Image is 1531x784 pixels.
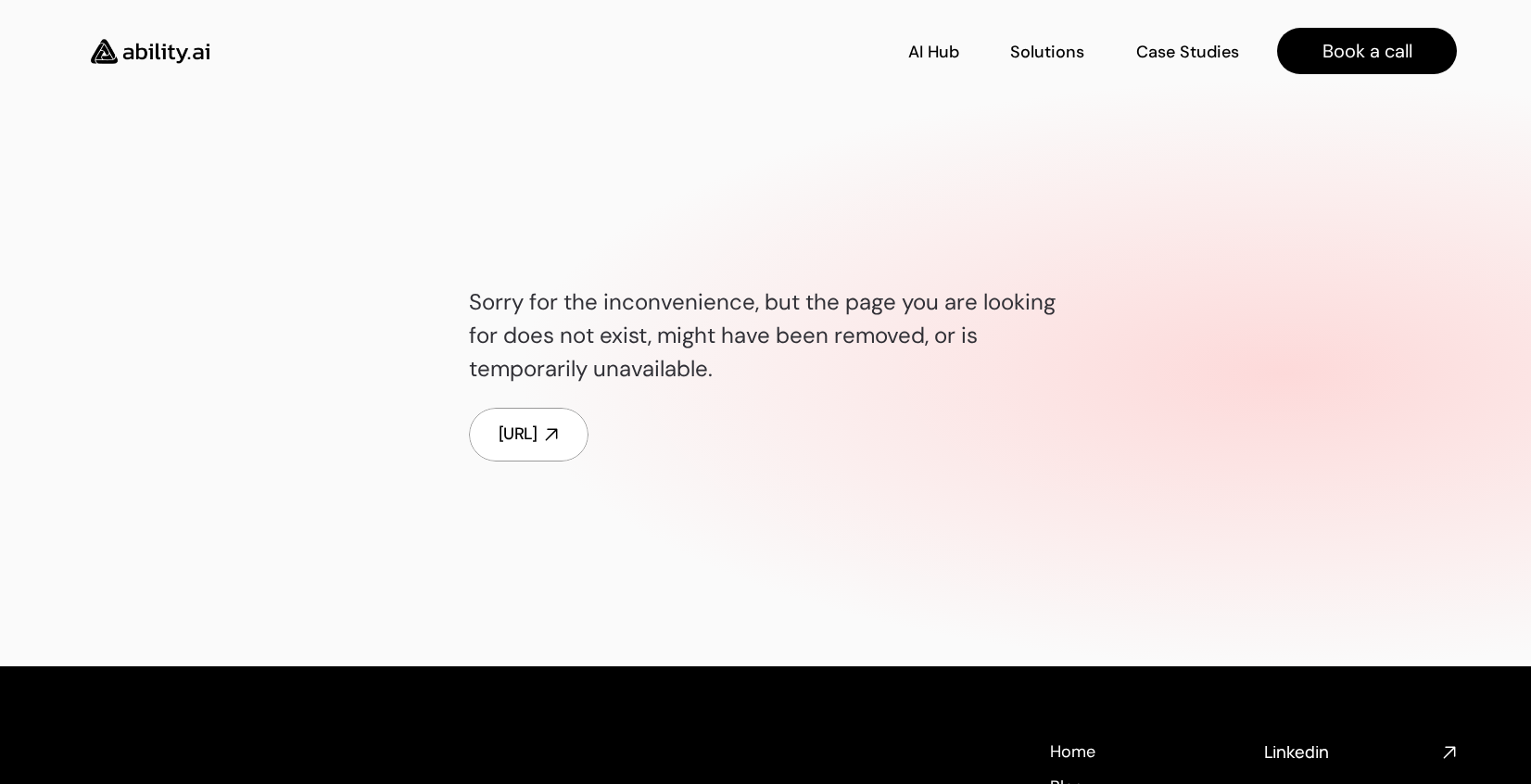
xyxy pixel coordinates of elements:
[235,28,1457,74] nav: Main navigation
[1264,740,1457,764] nav: Social media links
[908,41,959,64] p: AI Hub
[1277,28,1457,74] a: Book a call
[469,408,588,461] a: [URL]
[908,35,959,68] a: AI Hub
[1135,35,1240,68] a: Case Studies
[1322,38,1412,64] p: Book a call
[1010,41,1084,64] p: Solutions
[469,285,1062,386] p: Sorry for the inconvenience, but the page you are looking for does not exist, might have been rem...
[1264,740,1457,764] a: Linkedin
[1049,740,1096,761] a: Home
[1264,740,1435,764] h4: Linkedin
[499,423,537,446] div: [URL]
[1136,41,1239,64] p: Case Studies
[1050,740,1095,764] p: Home
[1010,35,1084,68] a: Solutions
